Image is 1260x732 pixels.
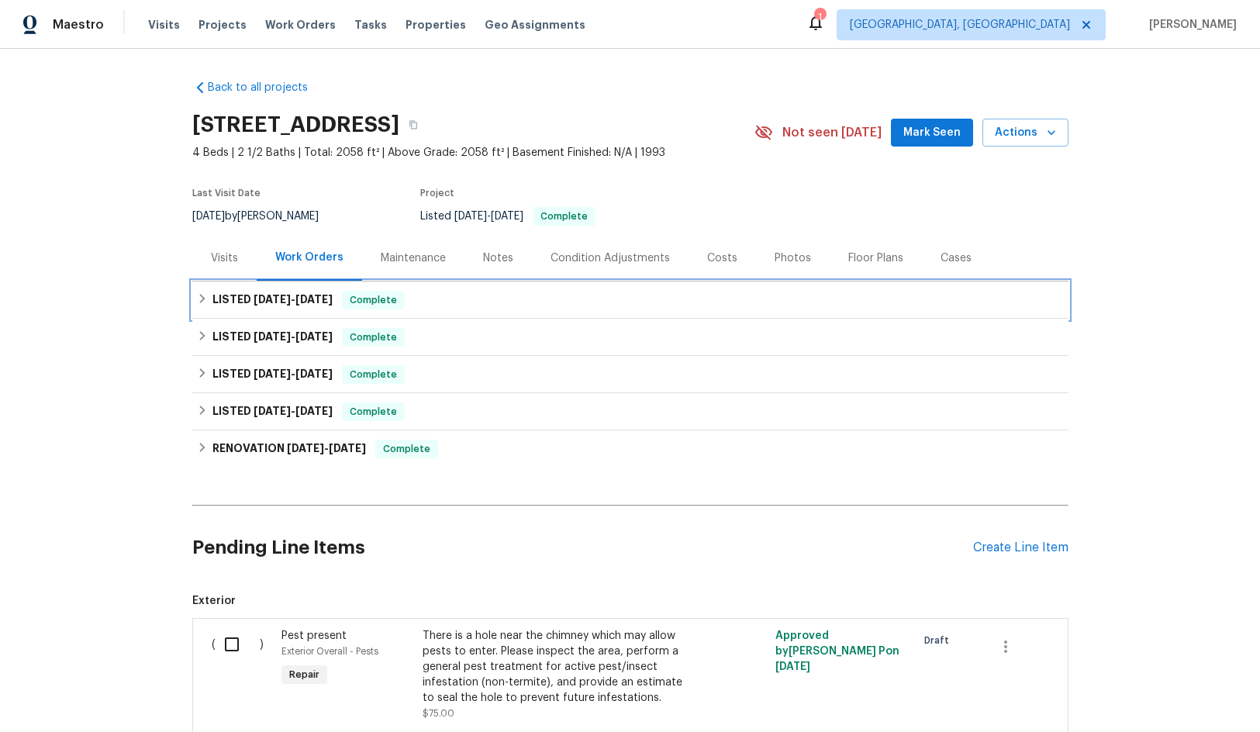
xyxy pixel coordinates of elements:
[534,212,594,221] span: Complete
[329,443,366,454] span: [DATE]
[295,294,333,305] span: [DATE]
[941,250,972,266] div: Cases
[1143,17,1237,33] span: [PERSON_NAME]
[782,125,882,140] span: Not seen [DATE]
[343,367,403,382] span: Complete
[254,331,291,342] span: [DATE]
[192,319,1068,356] div: LISTED [DATE]-[DATE]Complete
[995,123,1056,143] span: Actions
[924,633,955,648] span: Draft
[192,207,337,226] div: by [PERSON_NAME]
[903,123,961,143] span: Mark Seen
[192,512,973,584] h2: Pending Line Items
[254,331,333,342] span: -
[406,17,466,33] span: Properties
[850,17,1070,33] span: [GEOGRAPHIC_DATA], [GEOGRAPHIC_DATA]
[207,623,278,726] div: ( )
[148,17,180,33] span: Visits
[295,368,333,379] span: [DATE]
[198,17,247,33] span: Projects
[454,211,523,222] span: -
[775,630,899,672] span: Approved by [PERSON_NAME] P on
[265,17,336,33] span: Work Orders
[287,443,324,454] span: [DATE]
[254,294,291,305] span: [DATE]
[891,119,973,147] button: Mark Seen
[254,368,333,379] span: -
[275,250,343,265] div: Work Orders
[973,540,1068,555] div: Create Line Item
[254,294,333,305] span: -
[192,188,261,198] span: Last Visit Date
[491,211,523,222] span: [DATE]
[192,117,399,133] h2: [STREET_ADDRESS]
[354,19,387,30] span: Tasks
[775,250,811,266] div: Photos
[399,111,427,139] button: Copy Address
[483,250,513,266] div: Notes
[707,250,737,266] div: Costs
[848,250,903,266] div: Floor Plans
[343,330,403,345] span: Complete
[454,211,487,222] span: [DATE]
[211,250,238,266] div: Visits
[814,9,825,25] div: 1
[212,365,333,384] h6: LISTED
[295,331,333,342] span: [DATE]
[192,393,1068,430] div: LISTED [DATE]-[DATE]Complete
[192,80,341,95] a: Back to all projects
[485,17,585,33] span: Geo Assignments
[281,630,347,641] span: Pest present
[192,145,754,161] span: 4 Beds | 2 1/2 Baths | Total: 2058 ft² | Above Grade: 2058 ft² | Basement Finished: N/A | 1993
[283,667,326,682] span: Repair
[212,402,333,421] h6: LISTED
[192,593,1068,609] span: Exterior
[420,211,595,222] span: Listed
[551,250,670,266] div: Condition Adjustments
[775,661,810,672] span: [DATE]
[254,406,333,416] span: -
[281,647,378,656] span: Exterior Overall - Pests
[423,628,696,706] div: There is a hole near the chimney which may allow pests to enter. Please inspect the area, perform...
[420,188,454,198] span: Project
[381,250,446,266] div: Maintenance
[53,17,104,33] span: Maestro
[212,328,333,347] h6: LISTED
[343,404,403,420] span: Complete
[192,211,225,222] span: [DATE]
[192,281,1068,319] div: LISTED [DATE]-[DATE]Complete
[343,292,403,308] span: Complete
[295,406,333,416] span: [DATE]
[254,368,291,379] span: [DATE]
[982,119,1068,147] button: Actions
[212,291,333,309] h6: LISTED
[192,356,1068,393] div: LISTED [DATE]-[DATE]Complete
[423,709,454,718] span: $75.00
[192,430,1068,468] div: RENOVATION [DATE]-[DATE]Complete
[212,440,366,458] h6: RENOVATION
[287,443,366,454] span: -
[254,406,291,416] span: [DATE]
[377,441,437,457] span: Complete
